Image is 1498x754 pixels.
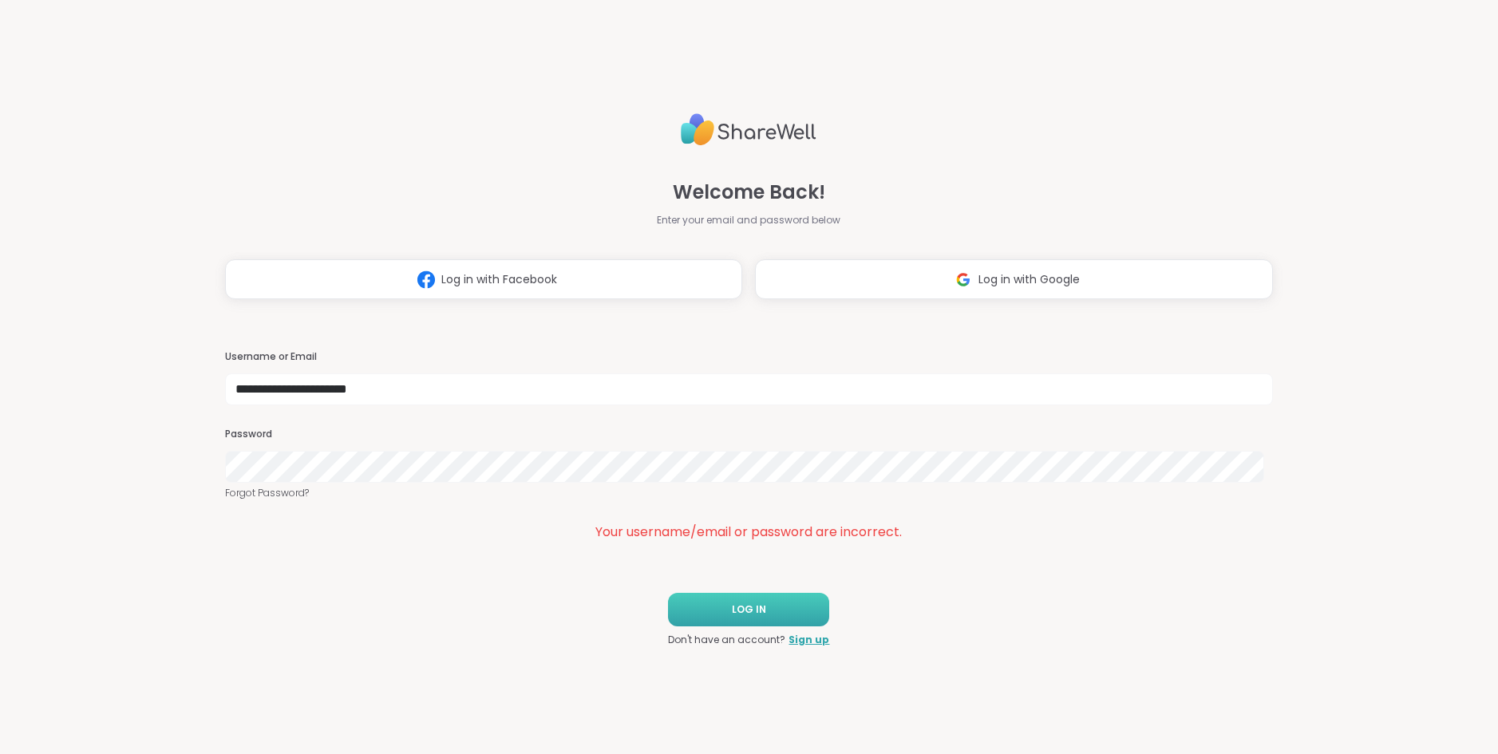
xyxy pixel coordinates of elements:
span: Don't have an account? [668,633,785,647]
button: LOG IN [668,593,829,626]
h3: Username or Email [225,350,1274,364]
img: ShareWell Logomark [411,265,441,294]
span: Enter your email and password below [657,213,840,227]
a: Forgot Password? [225,486,1274,500]
span: LOG IN [732,602,766,617]
img: ShareWell Logo [681,107,816,152]
span: Welcome Back! [673,178,825,207]
h3: Password [225,428,1274,441]
span: Log in with Google [978,271,1080,288]
div: Your username/email or password are incorrect. [225,523,1274,542]
img: ShareWell Logomark [948,265,978,294]
span: Log in with Facebook [441,271,557,288]
a: Sign up [789,633,829,647]
button: Log in with Google [755,259,1273,299]
button: Log in with Facebook [225,259,743,299]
